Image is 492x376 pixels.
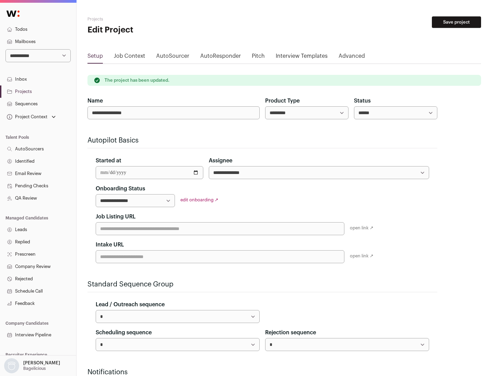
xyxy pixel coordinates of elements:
a: Job Context [114,52,145,63]
label: Intake URL [96,241,124,249]
label: Onboarding Status [96,185,145,193]
label: Product Type [265,97,300,105]
a: Pitch [252,52,265,63]
label: Name [87,97,103,105]
div: Project Context [5,114,47,120]
button: Open dropdown [3,358,61,373]
label: Rejection sequence [265,328,316,337]
h2: Projects [87,16,219,22]
label: Lead / Outreach sequence [96,300,165,309]
label: Job Listing URL [96,213,136,221]
h2: Standard Sequence Group [87,280,437,289]
label: Assignee [209,157,232,165]
a: AutoSourcer [156,52,189,63]
a: Interview Templates [276,52,328,63]
p: [PERSON_NAME] [23,360,60,366]
h2: Autopilot Basics [87,136,437,145]
label: Status [354,97,371,105]
img: Wellfound [3,7,23,21]
a: Advanced [339,52,365,63]
button: Open dropdown [5,112,57,122]
img: nopic.png [4,358,19,373]
a: edit onboarding ↗ [180,198,218,202]
label: Started at [96,157,121,165]
p: Bagelicious [23,366,46,371]
p: The project has been updated. [105,78,169,83]
a: Setup [87,52,103,63]
h1: Edit Project [87,25,219,36]
button: Save project [432,16,481,28]
label: Scheduling sequence [96,328,152,337]
a: AutoResponder [200,52,241,63]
